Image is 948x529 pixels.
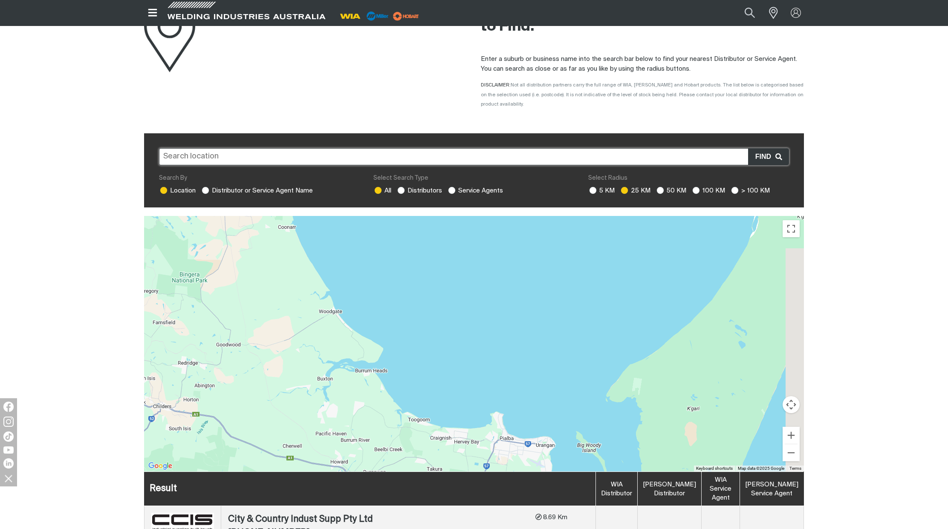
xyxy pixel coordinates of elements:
th: WIA Service Agent [702,472,740,506]
div: City & Country Indust Supp Pty Ltd [228,513,529,526]
label: 100 KM [691,187,725,194]
img: miller [390,10,422,23]
th: [PERSON_NAME] Distributor [638,472,702,506]
label: Service Agents [447,187,503,194]
button: Search products [735,3,764,23]
label: > 100 KM [730,187,770,194]
label: 50 KM [656,187,686,194]
img: YouTube [3,446,14,454]
img: Google [146,460,174,471]
div: Select Search Type [373,174,574,183]
img: TikTok [3,431,14,442]
a: Open this area in Google Maps (opens a new window) [146,460,174,471]
button: Map camera controls [783,396,800,413]
img: hide socials [1,471,16,486]
span: 8.69 Km [542,514,567,520]
div: Select Radius [588,174,789,183]
img: Facebook [3,402,14,412]
input: Product name or item number... [725,3,764,23]
span: Not all distribution partners carry the full range of WIA, [PERSON_NAME] and Hobart products. The... [481,83,803,106]
th: Result [145,472,596,506]
span: Map data ©2025 Google [738,466,784,471]
label: Distributor or Service Agent Name [201,187,313,194]
p: Enter a suburb or business name into the search bar below to find your nearest Distributor or Ser... [481,55,804,74]
span: DISCLAIMER: [481,83,803,106]
button: Zoom in [783,427,800,444]
img: LinkedIn [3,458,14,469]
span: Find [755,151,775,162]
input: Search location [159,148,789,165]
th: WIA Distributor [596,472,638,506]
button: Toggle fullscreen view [783,220,800,237]
label: Location [159,187,196,194]
th: [PERSON_NAME] Service Agent [740,472,804,506]
label: All [373,187,391,194]
label: 25 KM [620,187,650,194]
button: Zoom out [783,444,800,461]
img: Instagram [3,417,14,427]
a: miller [390,13,422,19]
button: Keyboard shortcuts [696,466,733,471]
div: Search By [159,174,360,183]
label: Distributors [396,187,442,194]
button: Find [748,149,789,165]
label: 5 KM [588,187,615,194]
a: Terms [789,466,801,471]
